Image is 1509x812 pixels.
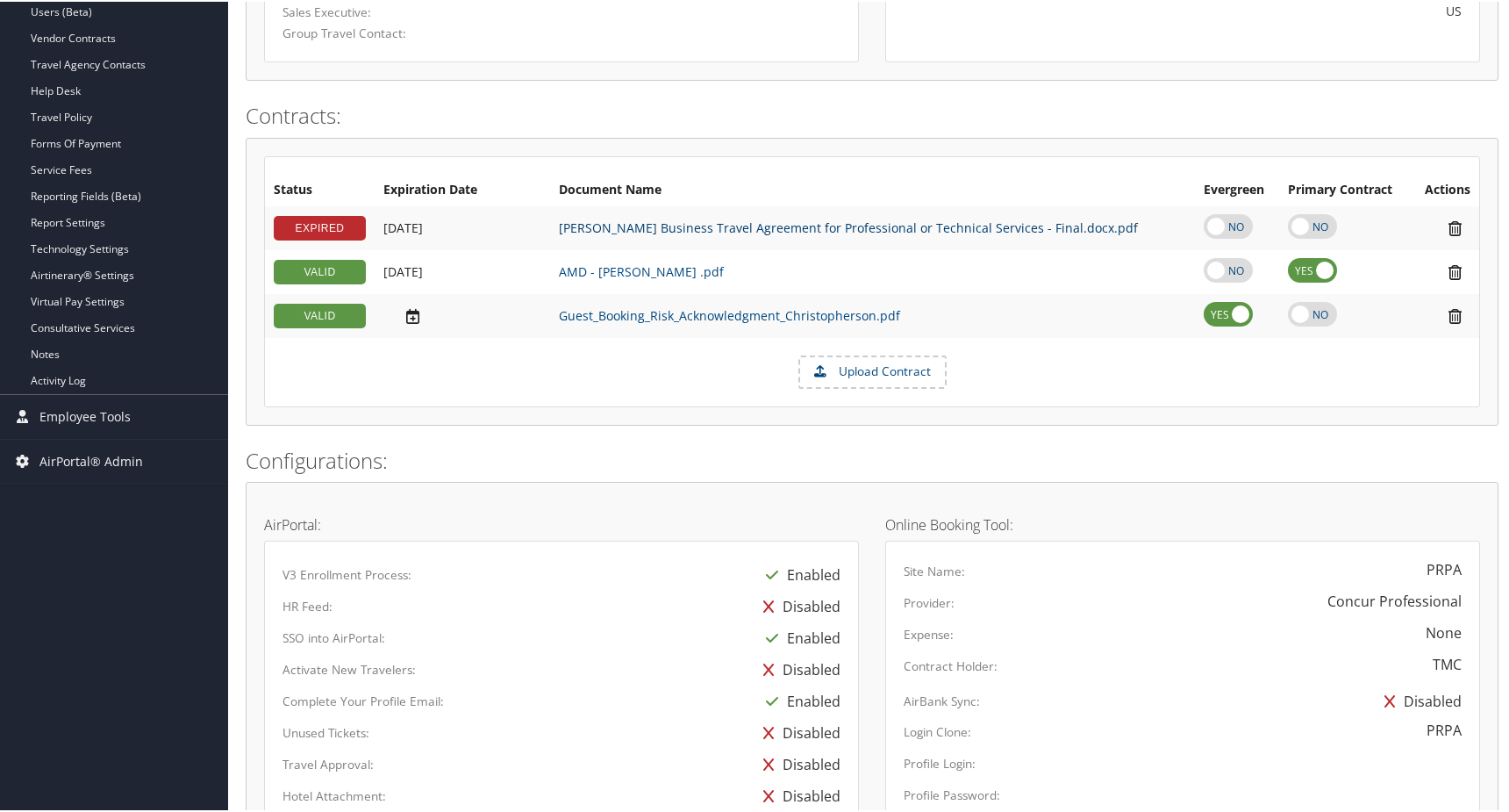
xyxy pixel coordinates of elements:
label: Sales Executive: [282,2,451,19]
label: SSO into AirPortal: [282,628,385,645]
label: AirBank Sync: [904,691,980,708]
div: Disabled [754,715,840,747]
i: Remove Contract [1440,305,1470,324]
div: Disabled [754,589,840,621]
div: Add/Edit Date [383,219,541,234]
label: Expense: [904,624,954,642]
th: Status [265,173,375,205]
label: Unused Tickets: [282,722,369,740]
label: Profile Login: [904,753,976,771]
div: Disabled [754,747,840,779]
div: Add/Edit Date [383,305,541,324]
div: Disabled [754,652,840,684]
label: Upload Contract [800,356,945,385]
div: EXPIRED [274,214,366,239]
label: HR Feed: [282,596,333,614]
th: Document Name [550,173,1195,205]
label: Group Travel Contact: [282,23,451,40]
a: Guest_Booking_Risk_Acknowledgment_Christopherson.pdf [559,305,900,322]
i: Remove Contract [1440,218,1470,236]
th: Primary Contract [1279,173,1411,205]
span: Employee Tools [39,393,131,437]
i: Remove Contract [1440,262,1470,280]
label: Provider: [904,593,955,610]
label: Travel Approval: [282,754,374,772]
span: [DATE] [383,262,423,278]
th: Evergreen [1195,173,1279,205]
label: Site Name: [904,561,965,578]
h4: Online Booking Tool: [885,516,1480,530]
label: V3 Enrollment Process: [282,564,411,582]
span: AirPortal® Admin [39,438,143,482]
div: Disabled [1376,684,1462,715]
div: Concur Professional [1327,589,1462,610]
a: AMD - [PERSON_NAME] .pdf [559,262,724,278]
th: Expiration Date [375,173,550,205]
div: Enabled [757,557,840,589]
span: [DATE] [383,218,423,234]
div: None [1426,621,1462,642]
th: Actions [1411,173,1479,205]
label: Complete Your Profile Email: [282,691,444,708]
h2: Configurations: [246,444,1498,474]
label: Contract Holder: [904,656,998,673]
div: Enabled [757,621,840,652]
h4: AirPortal: [264,516,859,530]
div: PRPA [1427,557,1462,578]
label: Activate New Travelers: [282,659,416,677]
a: [PERSON_NAME] Business Travel Agreement for Professional or Technical Services - Final.docx.pdf [559,218,1138,234]
h2: Contracts: [246,99,1498,129]
label: Profile Password: [904,785,1000,802]
div: PRPA [1427,718,1462,739]
div: VALID [274,258,366,283]
div: Enabled [757,684,840,715]
div: VALID [274,302,366,327]
div: Add/Edit Date [383,262,541,278]
label: Login Clone: [904,722,971,739]
label: Hotel Attachment: [282,786,386,803]
div: Disabled [754,779,840,810]
div: TMC [1433,652,1462,673]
